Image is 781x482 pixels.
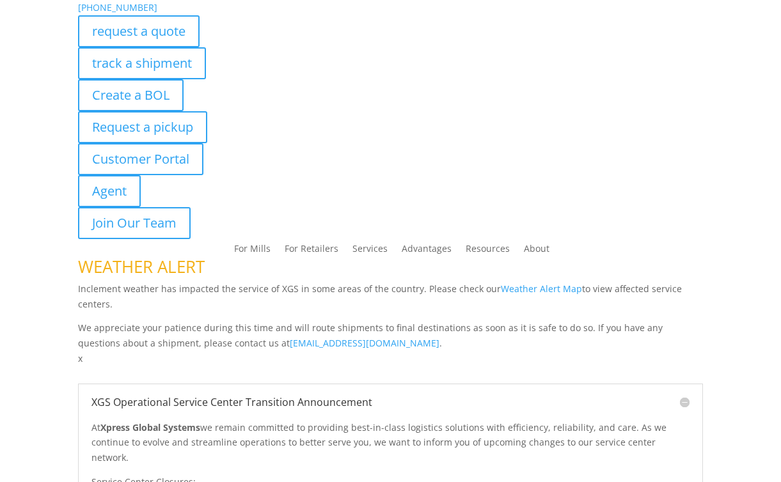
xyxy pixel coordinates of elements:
[78,111,207,143] a: Request a pickup
[285,244,338,258] a: For Retailers
[78,320,703,351] p: We appreciate your patience during this time and will route shipments to final destinations as so...
[402,244,452,258] a: Advantages
[290,337,439,349] a: [EMAIL_ADDRESS][DOMAIN_NAME]
[78,47,206,79] a: track a shipment
[91,420,690,474] p: At we remain committed to providing best-in-class logistics solutions with efficiency, reliabilit...
[524,244,549,258] a: About
[234,244,271,258] a: For Mills
[466,244,510,258] a: Resources
[78,15,200,47] a: request a quote
[78,207,191,239] a: Join Our Team
[78,79,184,111] a: Create a BOL
[78,1,157,13] a: [PHONE_NUMBER]
[78,143,203,175] a: Customer Portal
[78,281,703,321] p: Inclement weather has impacted the service of XGS in some areas of the country. Please check our ...
[78,351,703,366] p: x
[91,397,690,407] h5: XGS Operational Service Center Transition Announcement
[78,175,141,207] a: Agent
[100,421,200,433] strong: Xpress Global Systems
[352,244,388,258] a: Services
[78,255,205,278] span: WEATHER ALERT
[501,283,582,295] a: Weather Alert Map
